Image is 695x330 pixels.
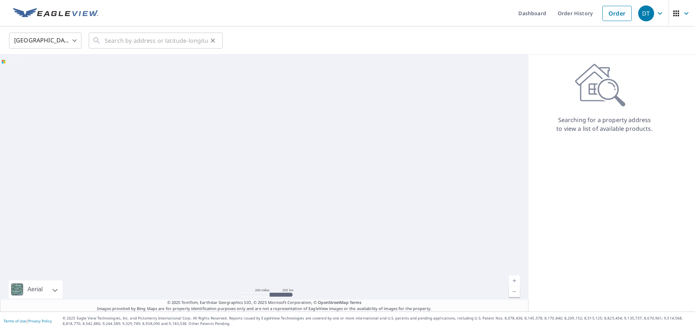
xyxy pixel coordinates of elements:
[509,286,520,297] a: Current Level 5, Zoom Out
[4,319,52,323] p: |
[105,30,208,51] input: Search by address or latitude-longitude
[638,5,654,21] div: DT
[13,8,98,19] img: EV Logo
[25,280,45,298] div: Aerial
[63,316,691,326] p: © 2025 Eagle View Technologies, Inc. and Pictometry International Corp. All Rights Reserved. Repo...
[509,275,520,286] a: Current Level 5, Zoom In
[350,300,362,305] a: Terms
[208,35,218,46] button: Clear
[28,318,52,323] a: Privacy Policy
[602,6,632,21] a: Order
[9,280,63,298] div: Aerial
[556,116,653,133] p: Searching for a property address to view a list of available products.
[9,30,81,51] div: [GEOGRAPHIC_DATA]
[167,300,362,306] span: © 2025 TomTom, Earthstar Geographics SIO, © 2025 Microsoft Corporation, ©
[318,300,348,305] a: OpenStreetMap
[4,318,26,323] a: Terms of Use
